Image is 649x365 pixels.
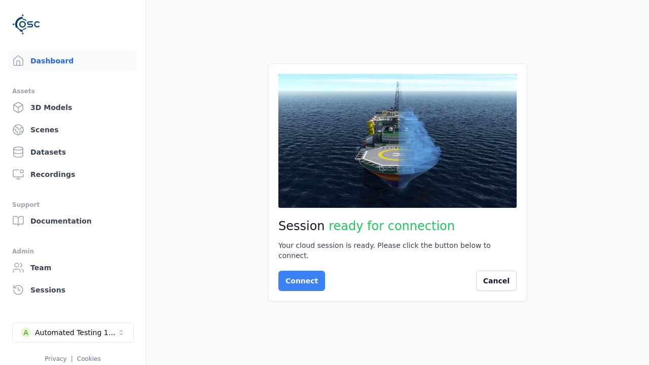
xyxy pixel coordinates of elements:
[278,271,325,291] button: Connect
[12,199,133,211] div: Support
[8,280,137,300] a: Sessions
[278,240,517,261] div: Your cloud session is ready. Please click the button below to connect.
[35,327,117,338] div: Automated Testing 1 - Playwright
[71,355,73,362] span: |
[8,120,137,140] a: Scenes
[8,142,137,162] a: Datasets
[8,258,137,278] a: Team
[8,51,137,71] a: Dashboard
[77,355,101,362] a: Cookies
[8,164,137,185] a: Recordings
[12,322,134,343] button: Select a workspace
[278,218,517,234] h2: Session
[12,85,133,97] div: Assets
[8,97,137,118] a: 3D Models
[476,271,517,291] button: Cancel
[12,10,41,39] img: Logo
[21,327,31,338] div: A
[8,211,137,231] a: Documentation
[12,245,133,258] div: Admin
[45,355,66,362] a: Privacy
[329,219,455,233] span: ready for connection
